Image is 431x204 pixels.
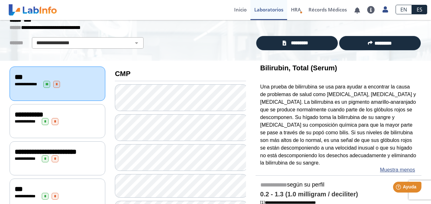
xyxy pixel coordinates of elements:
[380,166,415,174] a: Muestra menos
[374,179,424,197] iframe: Help widget launcher
[115,70,130,78] b: CMP
[412,5,427,14] a: ES
[260,191,417,198] h4: 0.2 - 1.3 (1.0 milligram / deciliter)
[260,181,417,189] h5: según su perfil
[260,64,337,72] b: Bilirubin, Total (Serum)
[291,6,301,13] span: HRA
[260,83,417,167] p: Una prueba de bilirrubina se usa para ayudar a encontrar la causa de problemas de salud como [MED...
[396,5,412,14] a: EN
